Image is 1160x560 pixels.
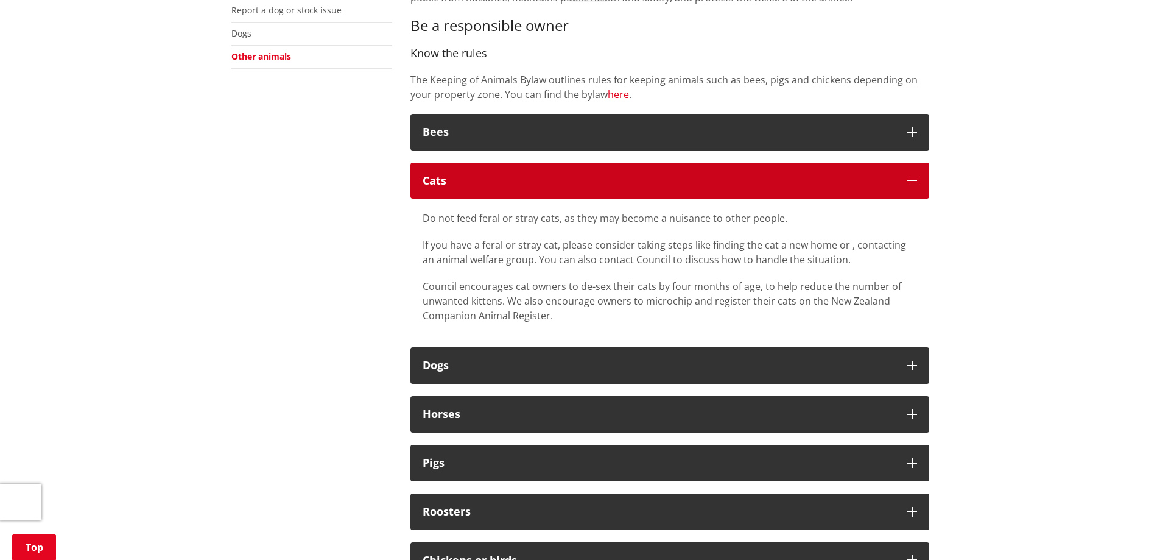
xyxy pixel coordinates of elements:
button: Bees [410,114,929,151]
a: here [608,88,629,101]
h4: Know the rules [410,47,929,60]
h3: Be a responsible owner [410,17,929,35]
div: Bees [423,126,895,138]
a: Top [12,534,56,560]
div: Horses [423,408,895,420]
p: The Keeping of Animals Bylaw outlines rules for keeping animals such as bees, pigs and chickens d... [410,73,929,102]
button: Pigs [410,445,929,481]
span: If you have a feral or stray cat, please consider taking steps like finding the cat a new home or... [423,238,906,266]
a: Dogs [231,27,251,39]
button: Roosters [410,494,929,530]
button: Cats [410,163,929,199]
div: Cats [423,175,895,187]
p: Do not feed feral or stray cats, as they may become a nuisance to other people. [423,211,917,225]
div: Pigs [423,457,895,469]
div: Roosters [423,506,895,518]
div: Council encourages cat owners to de-sex their cats by four months of age, to help reduce the numb... [423,279,917,323]
button: Dogs [410,347,929,384]
button: Horses [410,396,929,433]
a: Other animals [231,51,291,62]
div: Dogs [423,360,895,372]
a: Report a dog or stock issue [231,4,342,16]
